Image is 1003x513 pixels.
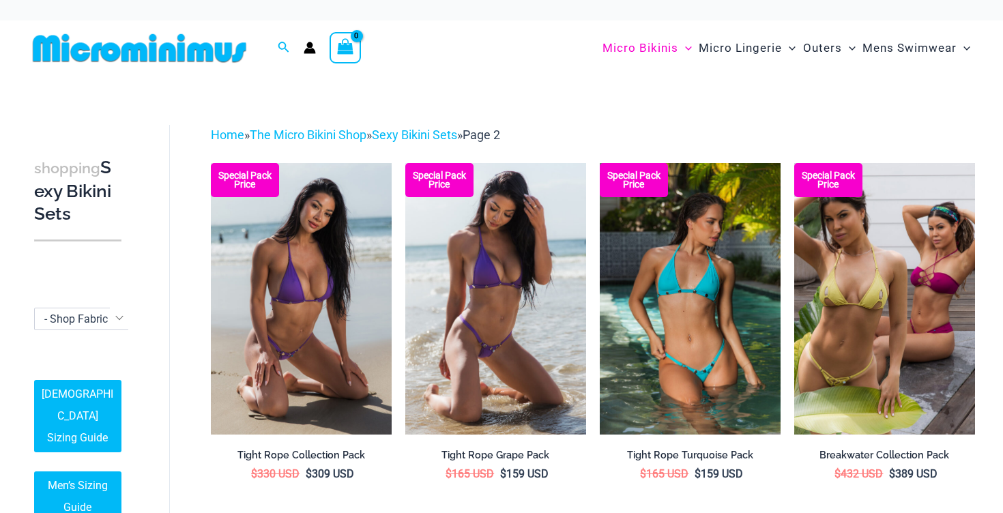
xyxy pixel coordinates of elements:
span: Micro Lingerie [699,31,782,65]
span: $ [640,467,646,480]
bdi: 330 USD [251,467,300,480]
span: shopping [34,160,100,177]
img: Tight Rope Grape 319 Tri Top 4212 Micro Bottom 02 [405,163,586,435]
span: $ [446,467,452,480]
bdi: 309 USD [306,467,354,480]
a: Tight Rope Grape 319 Tri Top 4212 Micro Bottom 01 Tight Rope Turquoise 319 Tri Top 4228 Thong Bot... [211,163,392,435]
bdi: 389 USD [889,467,937,480]
b: Special Pack Price [405,171,474,189]
h2: Breakwater Collection Pack [794,449,975,462]
img: Tight Rope Turquoise 319 Tri Top 4228 Thong Bottom 02 [600,163,781,435]
img: Tight Rope Grape 319 Tri Top 4212 Micro Bottom 01 [211,163,392,435]
span: » » » [211,128,500,142]
bdi: 165 USD [446,467,494,480]
span: Page 2 [463,128,500,142]
nav: Site Navigation [597,25,976,71]
img: MM SHOP LOGO FLAT [27,33,252,63]
a: The Micro Bikini Shop [250,128,366,142]
a: Tight Rope Collection Pack [211,449,392,467]
span: $ [306,467,312,480]
span: Micro Bikinis [602,31,678,65]
h3: Sexy Bikini Sets [34,156,121,226]
bdi: 159 USD [695,467,743,480]
a: Search icon link [278,40,290,57]
b: Special Pack Price [211,171,279,189]
a: Micro BikinisMenu ToggleMenu Toggle [599,27,695,69]
a: [DEMOGRAPHIC_DATA] Sizing Guide [34,380,121,452]
b: Special Pack Price [794,171,862,189]
span: - Shop Fabric Type [35,308,129,329]
h2: Tight Rope Turquoise Pack [600,449,781,462]
span: $ [251,467,257,480]
bdi: 159 USD [500,467,549,480]
h2: Tight Rope Grape Pack [405,449,586,462]
a: Account icon link [304,42,316,54]
span: Menu Toggle [782,31,796,65]
span: Menu Toggle [957,31,970,65]
span: $ [889,467,895,480]
b: Special Pack Price [600,171,668,189]
bdi: 432 USD [834,467,883,480]
a: Tight Rope Turquoise Pack [600,449,781,467]
span: $ [834,467,841,480]
a: Mens SwimwearMenu ToggleMenu Toggle [859,27,974,69]
span: Menu Toggle [842,31,856,65]
span: $ [695,467,701,480]
a: OutersMenu ToggleMenu Toggle [800,27,859,69]
a: Sexy Bikini Sets [372,128,457,142]
bdi: 165 USD [640,467,688,480]
a: View Shopping Cart, empty [330,32,361,63]
a: Tight Rope Grape Pack [405,449,586,467]
img: Breakwater Berry Pink and Lemon Yellow Bikini Pack [794,163,975,435]
span: - Shop Fabric Type [34,308,130,330]
a: Breakwater Collection Pack [794,449,975,467]
a: Home [211,128,244,142]
span: Menu Toggle [678,31,692,65]
a: Breakwater Berry Pink and Lemon Yellow Bikini Pack Breakwater Berry Pink and Lemon Yellow Bikini ... [794,163,975,435]
span: Outers [803,31,842,65]
span: - Shop Fabric Type [44,312,134,325]
span: Mens Swimwear [862,31,957,65]
h2: Tight Rope Collection Pack [211,449,392,462]
a: Micro LingerieMenu ToggleMenu Toggle [695,27,799,69]
a: Tight Rope Turquoise 319 Tri Top 4228 Thong Bottom 02 Tight Rope Turquoise 319 Tri Top 4228 Thong... [600,163,781,435]
a: Tight Rope Grape 319 Tri Top 4212 Micro Bottom 02 Tight Rope Grape 319 Tri Top 4212 Micro Bottom ... [405,163,586,435]
span: $ [500,467,506,480]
